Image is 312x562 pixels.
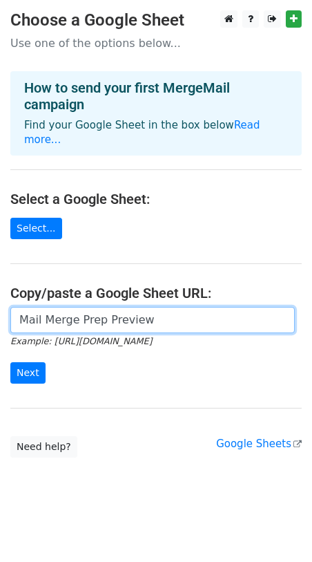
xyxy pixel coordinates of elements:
input: Paste your Google Sheet URL here [10,307,295,333]
small: Example: [URL][DOMAIN_NAME] [10,336,152,346]
a: Select... [10,218,62,239]
h4: Copy/paste a Google Sheet URL: [10,285,302,301]
p: Use one of the options below... [10,36,302,50]
a: Read more... [24,119,260,146]
iframe: Chat Widget [243,496,312,562]
a: Need help? [10,436,77,458]
h4: How to send your first MergeMail campaign [24,79,288,113]
a: Google Sheets [216,438,302,450]
p: Find your Google Sheet in the box below [24,118,288,147]
input: Next [10,362,46,384]
h4: Select a Google Sheet: [10,191,302,207]
h3: Choose a Google Sheet [10,10,302,30]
